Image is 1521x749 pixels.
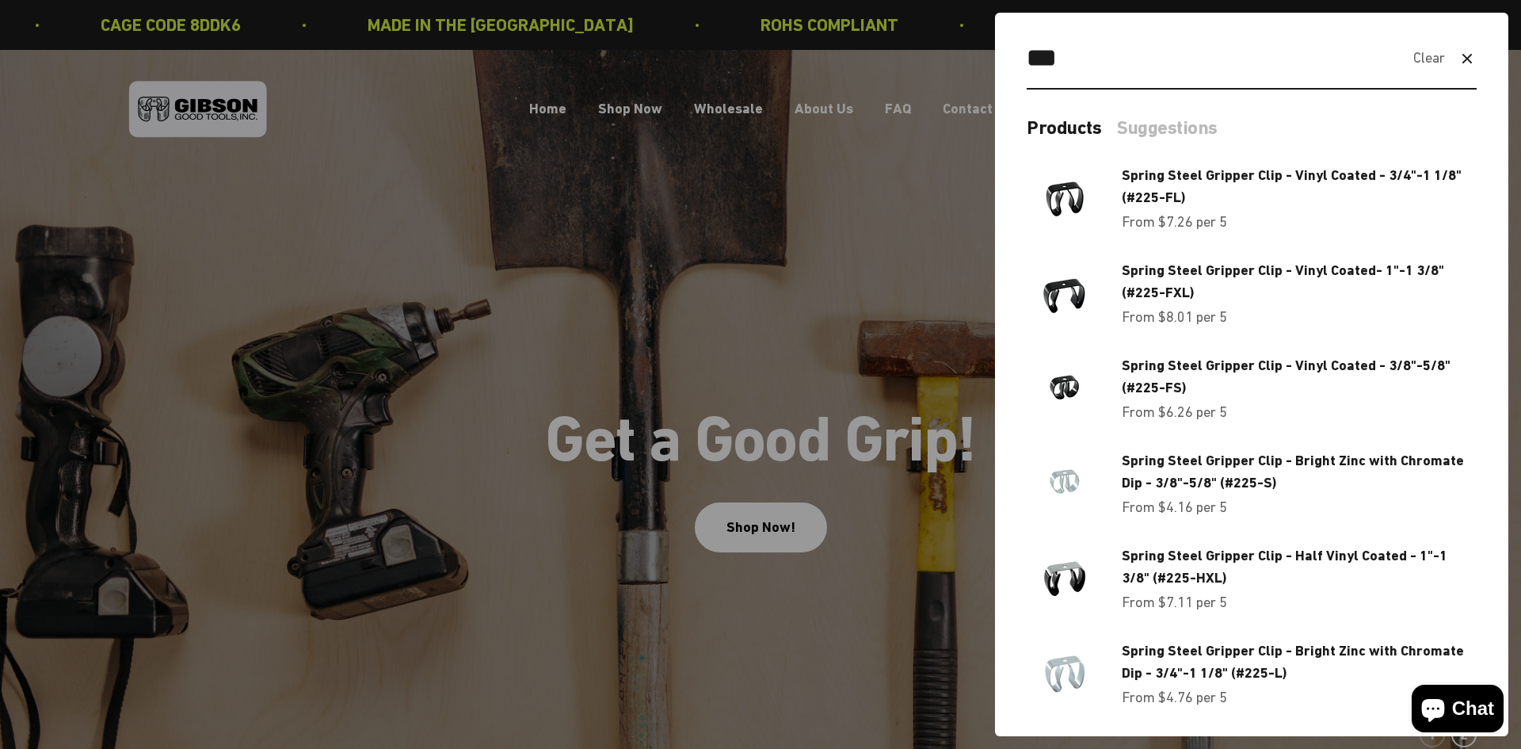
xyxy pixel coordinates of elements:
[1122,686,1227,709] sale-price: From $4.76 per 5
[1027,256,1477,332] a: Spring Steel Gripper Clip - Vinyl Coated- 1"-1 3/8" (#225-FXL) From $8.01 per 5
[1122,452,1464,491] span: Spring Steel Gripper Clip - Bright Zinc with Chromate Dip - 3/8"-5/8" (#225-S)
[1027,351,1477,427] a: Spring Steel Gripper Clip - Vinyl Coated - 3/8"-5/8" (#225-FS) From $6.26 per 5
[1122,547,1447,587] span: Spring Steel Gripper Clip - Half Vinyl Coated - 1"-1 3/8" (#225-HXL)
[1027,446,1103,522] img: Spring Steel Gripper Clip - Bright Zinc with Chromate Dip - 3/8"-5/8" (#225-S)
[1027,541,1103,617] img: Gripper clip, made & shipped from the USA!
[1122,262,1444,301] span: Spring Steel Gripper Clip - Vinyl Coated- 1"-1 3/8" (#225-FXL)
[1027,541,1477,617] a: Spring Steel Gripper Clip - Half Vinyl Coated - 1"-1 3/8" (#225-HXL) From $7.11 per 5
[1122,166,1462,206] span: Spring Steel Gripper Clip - Vinyl Coated - 3/4"-1 1/8" (#225-FL)
[1122,591,1227,614] sale-price: From $7.11 per 5
[1027,351,1103,427] img: Gripper clip, made & shipped from the USA!
[1122,401,1227,424] sale-price: From $6.26 per 5
[1117,115,1218,142] button: Suggestions
[1027,636,1103,713] img: Gripper clip, made & shipped from the USA!
[1027,161,1477,237] a: Spring Steel Gripper Clip - Vinyl Coated - 3/4"-1 1/8" (#225-FL) From $7.26 per 5
[1027,636,1477,713] a: Spring Steel Gripper Clip - Bright Zinc with Chromate Dip - 3/4"-1 1/8" (#225-L) From $4.76 per 5
[1027,38,1401,78] input: Search
[1027,161,1103,237] img: Gripper clip, made & shipped from the USA!
[1122,642,1464,682] span: Spring Steel Gripper Clip - Bright Zinc with Chromate Dip - 3/4"-1 1/8" (#225-L)
[1027,256,1103,332] img: Gripper clip, made & shipped from the USA!
[1122,357,1450,396] span: Spring Steel Gripper Clip - Vinyl Coated - 3/8"-5/8" (#225-FS)
[1407,685,1508,736] inbox-online-store-chat: Shopify online store chat
[1122,306,1227,329] sale-price: From $8.01 per 5
[1413,47,1445,70] button: Clear
[1027,115,1101,142] button: Products
[1122,496,1227,519] sale-price: From $4.16 per 5
[1027,446,1477,522] a: Spring Steel Gripper Clip - Bright Zinc with Chromate Dip - 3/8"-5/8" (#225-S) From $4.16 per 5
[1122,211,1227,234] sale-price: From $7.26 per 5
